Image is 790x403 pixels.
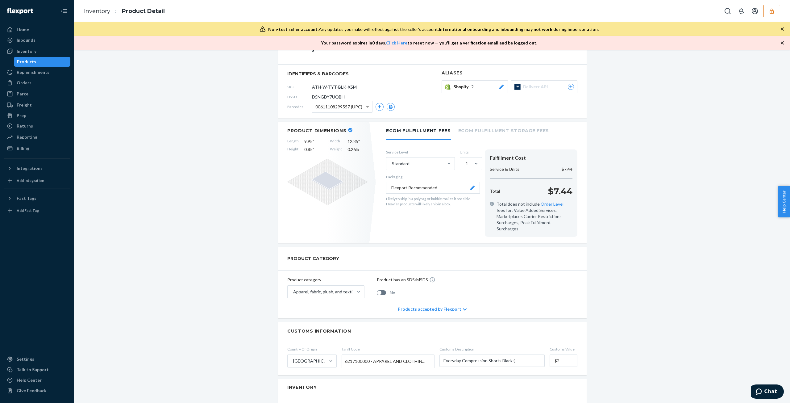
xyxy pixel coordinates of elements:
[313,139,314,144] span: "
[454,84,471,90] span: Shopify
[330,146,342,153] span: Weight
[523,84,550,90] span: Deliverr API
[84,8,110,15] a: Inventory
[358,139,360,144] span: "
[442,80,508,93] button: Shopify2
[345,356,428,367] span: 6217100000 - APPAREL AND CLOTHING ACCESSORIES; EXCEPT BRASSIERES, GIRDLES, CORSETS, BRACES, SUSPE...
[287,71,423,77] span: identifiers & barcodes
[4,365,70,375] button: Talk to Support
[268,27,319,32] span: Non-test seller account:
[386,182,480,194] button: Flexport Recommended
[511,80,577,93] button: Deliverr API
[4,100,70,110] a: Freight
[287,128,347,133] h2: Product Dimensions
[386,122,451,140] li: Ecom Fulfillment Fees
[17,377,42,383] div: Help Center
[390,290,395,296] span: No
[471,84,474,90] span: 2
[330,138,342,145] span: Width
[4,176,70,186] a: Add Integration
[312,94,345,100] span: D5NGDY7UQBH
[79,2,170,20] ol: breadcrumbs
[17,178,44,183] div: Add Integration
[321,40,537,46] p: Your password expires in 0 days . to reset now — you'll get a verification email and be logged out.
[287,277,364,283] p: Product category
[4,67,70,77] a: Replenishments
[287,346,337,352] span: Country Of Origin
[58,5,70,17] button: Close Navigation
[17,59,36,65] div: Products
[287,104,312,109] span: Barcodes
[304,146,324,153] span: 0.85
[4,25,70,35] a: Home
[778,186,790,217] button: Help Center
[490,154,572,162] div: Fulfillment Cost
[287,146,299,153] span: Height
[458,122,549,139] li: Ecom Fulfillment Storage Fees
[122,8,165,15] a: Product Detail
[17,134,37,140] div: Reporting
[735,5,747,17] button: Open notifications
[287,138,299,145] span: Length
[4,78,70,88] a: Orders
[17,80,31,86] div: Orders
[4,386,70,396] button: Give Feedback
[293,358,328,364] div: [GEOGRAPHIC_DATA]
[17,48,36,54] div: Inventory
[17,37,35,43] div: Inbounds
[17,102,32,108] div: Freight
[17,145,29,151] div: Billing
[17,165,43,171] div: Integrations
[721,5,734,17] button: Open Search Box
[386,196,480,207] p: Likely to ship in a polybag or bubble mailer if possible. Heavier products will likely ship in a ...
[439,346,545,352] span: Customs Description
[490,188,500,194] p: Total
[391,161,392,167] input: Standard
[465,161,466,167] input: 1
[342,346,434,352] span: Tariff Code
[4,35,70,45] a: Inbounds
[17,112,26,119] div: Prep
[7,8,33,14] img: Flexport logo
[749,5,761,17] button: Open account menu
[460,149,480,155] label: Units
[550,355,577,367] input: Customs Value
[4,354,70,364] a: Settings
[293,289,356,295] div: Apparel, fabric, plush, and textiles
[287,385,577,390] h2: Inventory
[17,388,47,394] div: Give Feedback
[4,375,70,385] a: Help Center
[287,33,495,52] h1: Everyday Compression Shorts Black (Extra Small)
[287,328,577,334] h2: Customs Information
[398,300,467,318] div: Products accepted by Flexport
[439,27,599,32] span: International onboarding and inbounding may not work during impersonation.
[17,356,34,362] div: Settings
[17,367,49,373] div: Talk to Support
[4,132,70,142] a: Reporting
[548,185,572,197] p: $7.44
[14,57,71,67] a: Products
[17,69,49,75] div: Replenishments
[562,166,572,172] p: $7.44
[4,206,70,216] a: Add Fast Tag
[497,201,572,232] span: Total does not include fees for: Value Added Services, Marketplaces Carrier Restrictions Surcharg...
[268,26,599,32] div: Any updates you make will reflect against the seller's account.
[4,193,70,203] button: Fast Tags
[315,102,362,112] span: 00611108299557 (UPC)
[386,40,407,45] a: Click Here
[466,161,468,167] div: 1
[17,195,36,201] div: Fast Tags
[550,346,577,352] span: Customs Value
[4,121,70,131] a: Returns
[313,147,314,152] span: "
[347,138,368,145] span: 12.85
[304,138,324,145] span: 9.95
[392,161,410,167] div: Standard
[490,166,519,172] p: Service & Units
[17,91,30,97] div: Parcel
[17,27,29,33] div: Home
